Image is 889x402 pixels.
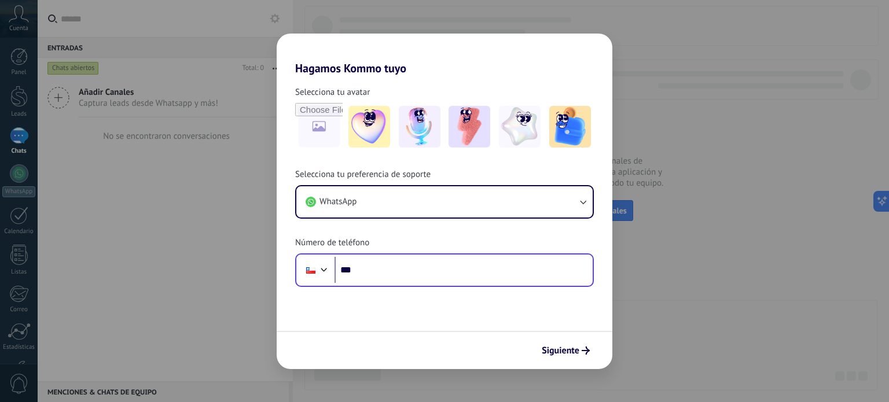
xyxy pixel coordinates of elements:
span: Selecciona tu preferencia de soporte [295,169,431,180]
button: WhatsApp [296,186,593,217]
img: -3.jpeg [449,106,490,147]
h2: Hagamos Kommo tuyo [277,34,612,75]
span: Selecciona tu avatar [295,87,370,98]
img: -1.jpeg [348,106,390,147]
img: -5.jpeg [549,106,591,147]
span: Siguiente [542,346,579,355]
img: -4.jpeg [499,106,541,147]
span: Número de teléfono [295,237,369,249]
span: WhatsApp [319,196,357,208]
button: Siguiente [537,341,595,360]
img: -2.jpeg [399,106,440,147]
div: Chile: + 56 [300,258,322,282]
